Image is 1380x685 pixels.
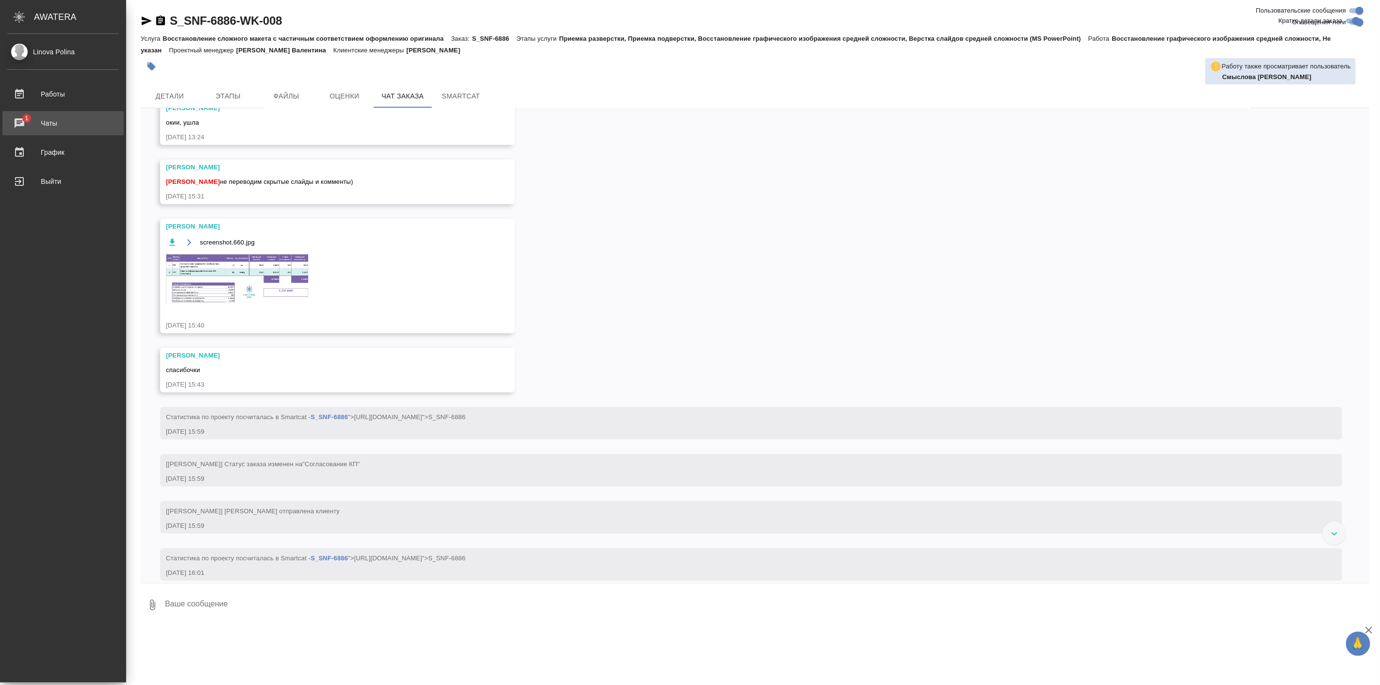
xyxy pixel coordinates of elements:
div: [PERSON_NAME] [166,103,481,113]
a: 1Чаты [2,111,124,135]
p: Смыслова Светлана [1222,72,1351,82]
div: [DATE] 15:43 [166,380,481,390]
div: [DATE] 15:40 [166,321,481,330]
span: Этапы [205,90,251,102]
span: Пользовательские сообщения [1256,6,1346,16]
span: 1 [19,114,34,123]
span: окии, ушла [166,119,199,126]
div: Выйти [7,174,119,189]
span: [[PERSON_NAME]] Статус заказа изменен на [166,460,360,468]
span: [[PERSON_NAME]] [PERSON_NAME] отправлена клиенту [166,507,340,515]
span: Детали [147,90,193,102]
p: Этапы услуги [517,35,559,42]
p: Восстановление сложного макета с частичным соответствием оформлению оригинала [163,35,451,42]
span: SmartCat [438,90,484,102]
div: [PERSON_NAME] [166,163,481,172]
button: Открыть на драйве [183,236,195,248]
img: screenshot.660.jpg [166,253,312,304]
p: Работу также просматривает пользователь [1222,62,1351,71]
p: Клиентские менеджеры [333,47,407,54]
span: Чат заказа [379,90,426,102]
button: Скопировать ссылку [155,15,166,27]
span: screenshot.660.jpg [200,238,255,247]
div: Linova Polina [7,47,119,57]
span: Оценки [321,90,368,102]
div: [DATE] 15:31 [166,192,481,201]
span: не переводим скрытые слайды и комменты) [166,178,353,185]
p: S_SNF-6886 [472,35,517,42]
span: 🙏 [1350,634,1366,654]
div: [DATE] 16:01 [166,568,1308,578]
div: Чаты [7,116,119,130]
p: Приемка разверстки, Приемка подверстки, Восстановление графического изображения средней сложности... [559,35,1088,42]
a: Выйти [2,169,124,194]
div: [PERSON_NAME] [166,351,481,360]
div: [DATE] 15:59 [166,521,1308,531]
div: AWATERA [34,7,126,27]
button: Скопировать ссылку для ЯМессенджера [141,15,152,27]
p: [PERSON_NAME] Валентина [236,47,333,54]
span: Файлы [263,90,310,102]
div: [DATE] 15:59 [166,474,1308,484]
a: S_SNF-6886 [311,413,348,421]
span: [PERSON_NAME] [166,178,220,185]
span: Cтатистика по проекту посчиталась в Smartcat - ">[URL][DOMAIN_NAME]">S_SNF-6886 [166,413,465,421]
p: Услуга [141,35,163,42]
div: [DATE] 15:59 [166,427,1308,437]
div: [PERSON_NAME] [166,222,481,231]
a: Работы [2,82,124,106]
div: График [7,145,119,160]
p: [PERSON_NAME] [407,47,468,54]
a: S_SNF-6886-WK-008 [170,14,282,27]
div: Работы [7,87,119,101]
span: Cтатистика по проекту посчиталась в Smartcat - ">[URL][DOMAIN_NAME]">S_SNF-6886 [166,555,465,562]
button: 🙏 [1346,632,1370,656]
p: Проектный менеджер [169,47,236,54]
b: Смыслова [PERSON_NAME] [1222,73,1312,81]
p: Работа [1088,35,1112,42]
span: спасибочки [166,366,200,374]
a: График [2,140,124,164]
button: Добавить тэг [141,56,162,77]
div: [DATE] 13:24 [166,132,481,142]
a: S_SNF-6886 [311,555,348,562]
span: "Согласование КП" [302,460,360,468]
p: Заказ: [451,35,472,42]
button: Скачать [166,236,178,248]
span: Оповещения-логи [1292,17,1346,27]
